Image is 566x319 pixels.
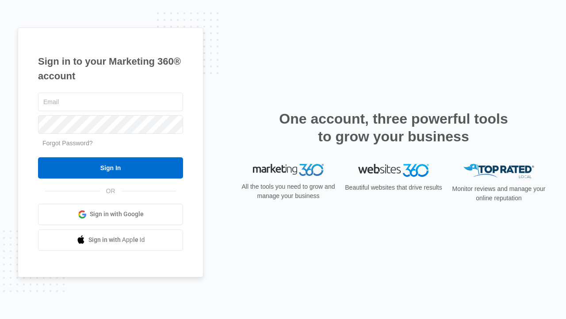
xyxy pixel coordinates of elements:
[38,230,183,251] a: Sign in with Apple Id
[90,210,144,219] span: Sign in with Google
[344,183,443,192] p: Beautiful websites that drive results
[38,93,183,111] input: Email
[38,204,183,225] a: Sign in with Google
[38,54,183,83] h1: Sign in to your Marketing 360® account
[239,182,338,201] p: All the tools you need to grow and manage your business
[100,187,122,196] span: OR
[276,110,511,145] h2: One account, three powerful tools to grow your business
[253,164,324,176] img: Marketing 360
[358,164,429,177] img: Websites 360
[38,157,183,179] input: Sign In
[42,140,93,147] a: Forgot Password?
[449,184,548,203] p: Monitor reviews and manage your online reputation
[463,164,534,179] img: Top Rated Local
[88,235,145,245] span: Sign in with Apple Id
